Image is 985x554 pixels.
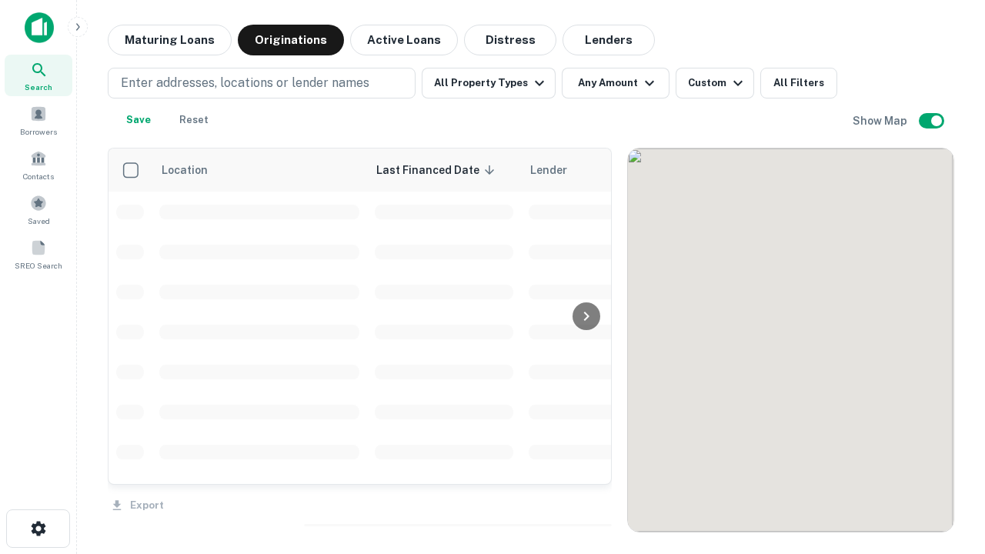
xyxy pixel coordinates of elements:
button: Enter addresses, locations or lender names [108,68,416,98]
div: 0 0 [628,149,953,532]
span: Last Financed Date [376,161,499,179]
button: All Property Types [422,68,556,98]
span: Contacts [23,170,54,182]
button: Custom [676,68,754,98]
th: Lender [521,149,767,192]
button: Lenders [563,25,655,55]
span: Location [161,161,228,179]
a: Contacts [5,144,72,185]
button: Save your search to get updates of matches that match your search criteria. [114,105,163,135]
a: Saved [5,189,72,230]
span: Lender [530,161,567,179]
span: Search [25,81,52,93]
a: Search [5,55,72,96]
span: SREO Search [15,259,62,272]
span: Saved [28,215,50,227]
button: Originations [238,25,344,55]
h6: Show Map [853,112,910,129]
button: Active Loans [350,25,458,55]
img: capitalize-icon.png [25,12,54,43]
span: Borrowers [20,125,57,138]
a: SREO Search [5,233,72,275]
th: Location [152,149,367,192]
button: Reset [169,105,219,135]
a: Borrowers [5,99,72,141]
th: Last Financed Date [367,149,521,192]
button: Any Amount [562,68,669,98]
button: All Filters [760,68,837,98]
button: Distress [464,25,556,55]
button: Maturing Loans [108,25,232,55]
p: Enter addresses, locations or lender names [121,74,369,92]
iframe: Chat Widget [908,431,985,505]
div: Custom [688,74,747,92]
